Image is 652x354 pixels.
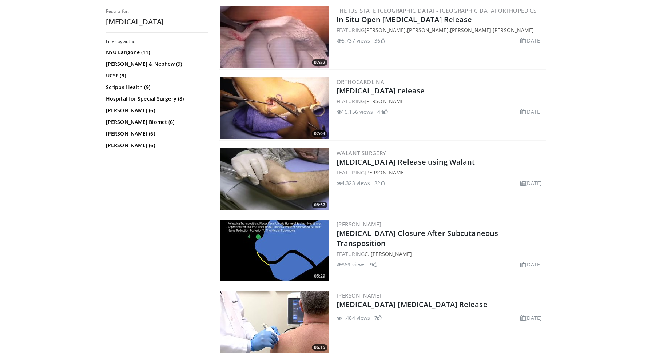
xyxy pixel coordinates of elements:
[337,299,488,309] a: [MEDICAL_DATA] [MEDICAL_DATA] Release
[365,250,412,257] a: C. [PERSON_NAME]
[337,149,386,157] a: Walant Surgery
[220,220,329,281] img: bf2cbf5f-de7e-415a-8a55-07c7037c3431.300x170_q85_crop-smart_upscale.jpg
[520,179,542,187] li: [DATE]
[106,107,206,114] a: [PERSON_NAME] (6)
[312,130,327,137] span: 07:04
[106,49,206,56] a: NYU Langone (11)
[337,97,545,105] div: FEATURING
[220,148,329,210] a: 08:57
[337,78,384,85] a: OrthoCarolina
[337,157,475,167] a: [MEDICAL_DATA] Release using Walant
[106,60,206,68] a: [PERSON_NAME] & Nephew (9)
[220,220,329,281] a: 05:29
[337,250,545,258] div: FEATURING
[370,261,377,268] li: 9
[337,292,381,299] a: [PERSON_NAME]
[365,27,406,33] a: [PERSON_NAME]
[337,169,545,176] div: FEATURING
[220,77,329,139] a: 07:04
[365,98,406,105] a: [PERSON_NAME]
[106,142,206,149] a: [PERSON_NAME] (6)
[374,37,385,44] li: 36
[377,108,387,116] li: 44
[374,314,382,322] li: 7
[106,95,206,102] a: Hospital for Special Surgery (8)
[520,108,542,116] li: [DATE]
[520,314,542,322] li: [DATE]
[337,314,370,322] li: 1,484 views
[450,27,491,33] a: [PERSON_NAME]
[493,27,534,33] a: [PERSON_NAME]
[106,39,208,44] h3: Filter by author:
[520,261,542,268] li: [DATE]
[520,37,542,44] li: [DATE]
[337,86,425,96] a: [MEDICAL_DATA] release
[337,7,536,14] a: The [US_STATE][GEOGRAPHIC_DATA] - [GEOGRAPHIC_DATA] Orthopedics
[312,273,327,279] span: 05:29
[220,6,329,68] a: 07:52
[312,202,327,208] span: 08:57
[337,261,366,268] li: 869 views
[106,130,206,137] a: [PERSON_NAME] (6)
[106,8,208,14] p: Results for:
[312,59,327,66] span: 07:52
[337,221,381,228] a: [PERSON_NAME]
[106,17,208,27] h2: [MEDICAL_DATA]
[106,84,206,91] a: Scripps Health (9)
[337,26,545,34] div: FEATURING , , ,
[337,228,498,248] a: [MEDICAL_DATA] Closure After Subcutaneous Transposition
[337,179,370,187] li: 4,323 views
[220,291,329,353] a: 06:15
[374,179,385,187] li: 22
[337,108,373,116] li: 16,156 views
[365,169,406,176] a: [PERSON_NAME]
[220,6,329,68] img: 0b6080ae-6dc8-43bf-97c3-fccb8b25af89.300x170_q85_crop-smart_upscale.jpg
[337,15,472,24] a: In Situ Open [MEDICAL_DATA] Release
[220,77,329,139] img: 9e05bb75-c6cc-4deb-a881-5da78488bb89.300x170_q85_crop-smart_upscale.jpg
[312,344,327,351] span: 06:15
[106,118,206,126] a: [PERSON_NAME] Biomet (6)
[220,148,329,210] img: 774840f9-726e-4881-a5a3-30b78181247e.300x170_q85_crop-smart_upscale.jpg
[337,37,370,44] li: 5,737 views
[407,27,448,33] a: [PERSON_NAME]
[106,72,206,79] a: UCSF (9)
[220,291,329,353] img: XzOTlMlQSGUnbGTX4xMDoxOjBzMTt2bJ.300x170_q85_crop-smart_upscale.jpg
